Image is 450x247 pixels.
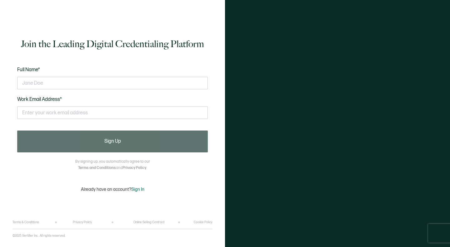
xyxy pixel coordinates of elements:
[17,67,40,73] span: Full Name*
[104,139,121,144] span: Sign Up
[73,220,92,224] a: Privacy Policy
[17,77,208,89] input: Jane Doe
[21,38,204,50] h1: Join the Leading Digital Credentialing Platform
[75,159,150,171] p: By signing up, you automatically agree to our and .
[122,165,146,170] a: Privacy Policy
[81,187,144,192] p: Already have an account?
[17,131,208,152] button: Sign Up
[17,96,62,102] span: Work Email Address*
[78,165,116,170] a: Terms and Conditions
[12,234,66,238] p: ©2025 Sertifier Inc.. All rights reserved.
[17,106,208,119] input: Enter your work email address
[133,220,164,224] a: Online Selling Contract
[194,220,212,224] a: Cookie Policy
[131,187,144,192] span: Sign In
[12,220,39,224] a: Terms & Conditions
